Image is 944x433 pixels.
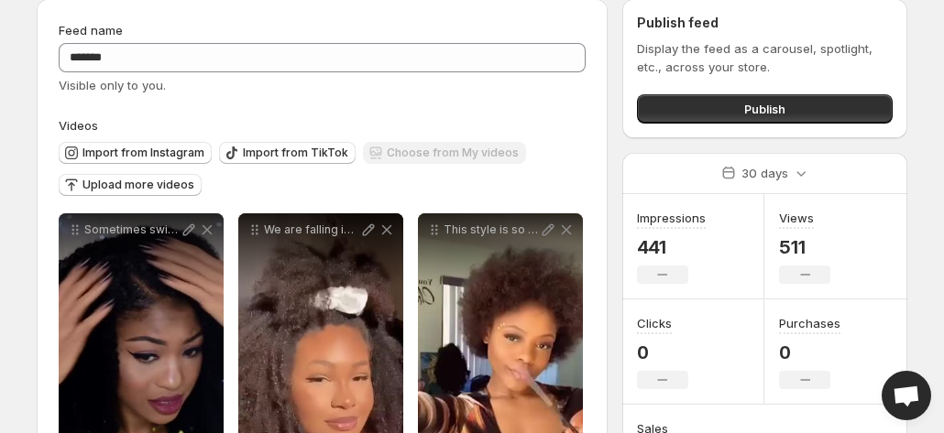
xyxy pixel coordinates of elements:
p: 0 [637,341,688,363]
button: Publish [637,94,893,124]
p: Display the feed as a carousel, spotlight, etc., across your store. [637,39,893,76]
p: 0 [779,341,840,363]
p: 511 [779,236,830,258]
button: Import from TikTok [219,142,356,164]
button: Import from Instagram [59,142,212,164]
h3: Clicks [637,314,672,332]
span: Import from Instagram [82,146,204,160]
span: Feed name [59,23,123,38]
h2: Publish feed [637,14,893,32]
p: Sometimes switch it up on them sis rey_mmdl using our toallmyblackgirls Kinky Coarse Clip [84,222,180,237]
h3: Impressions [637,209,706,227]
h3: Views [779,209,814,227]
button: Upload more videos [59,174,202,196]
span: Videos [59,118,98,133]
p: 30 days [741,164,788,182]
span: Import from TikTok [243,146,348,160]
span: Visible only to you. [59,78,166,92]
p: We are falling in love with milkayemima natural hair _- milkayemima __If you are looki [264,222,359,237]
span: Upload more videos [82,178,194,192]
a: Open chat [882,371,931,420]
h3: Purchases [779,314,840,332]
p: 441 [637,236,706,258]
p: This style is so cute Who will be trying this out - uchechi_ _Our toallmyblackgirls Kink [444,222,539,237]
span: Publish [744,100,785,118]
